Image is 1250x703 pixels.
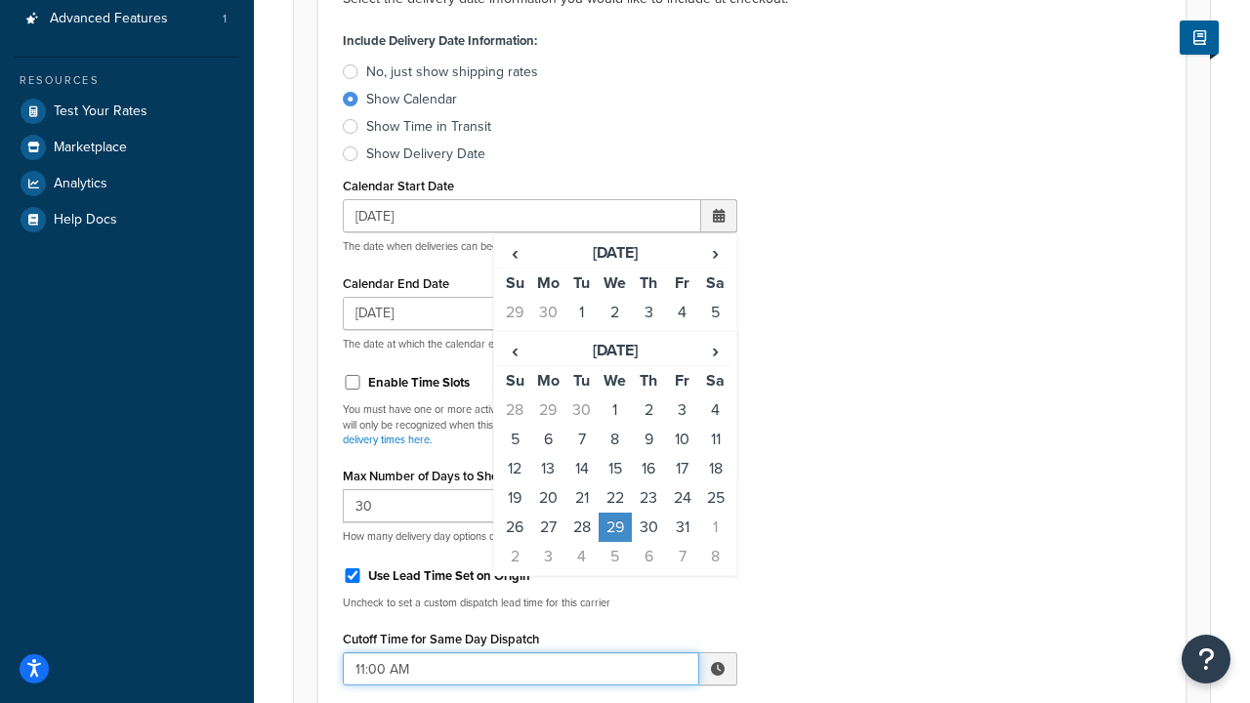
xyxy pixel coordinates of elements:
a: Analytics [15,166,239,201]
td: 13 [531,454,564,483]
td: 18 [699,454,732,483]
th: Fr [665,365,698,395]
td: 4 [565,542,599,571]
td: 22 [599,483,632,513]
span: Marketplace [54,140,127,156]
td: 3 [531,542,564,571]
td: 7 [665,542,698,571]
td: 28 [565,513,599,542]
th: Fr [665,269,698,299]
td: 29 [498,298,531,327]
td: 5 [498,425,531,454]
td: 10 [665,425,698,454]
td: 15 [599,454,632,483]
li: Advanced Features [15,1,239,37]
th: Su [498,269,531,299]
th: [DATE] [531,336,698,366]
div: No, just show shipping rates [366,62,538,82]
div: Show Delivery Date [366,145,485,164]
th: Mo [531,365,564,395]
td: 12 [498,454,531,483]
td: 8 [599,425,632,454]
td: 30 [632,513,665,542]
th: Mo [531,269,564,299]
li: Help Docs [15,202,239,237]
p: How many delivery day options do you wish to show the customer [343,529,737,544]
td: 27 [531,513,564,542]
th: Sa [699,365,732,395]
p: The date when deliveries can begin. Leave empty for all dates from [DATE] [343,239,737,254]
td: 2 [632,395,665,425]
span: Analytics [54,176,107,192]
th: We [599,365,632,395]
td: 1 [599,395,632,425]
td: 4 [665,298,698,327]
td: 23 [632,483,665,513]
label: Enable Time Slots [368,374,470,392]
td: 29 [531,395,564,425]
span: ‹ [499,239,530,267]
label: Include Delivery Date Information: [343,27,537,55]
label: Calendar End Date [343,276,449,291]
th: Th [632,365,665,395]
label: Use Lead Time Set on Origin [368,567,530,585]
td: 16 [632,454,665,483]
span: 1 [223,11,227,27]
th: Sa [699,269,732,299]
p: You must have one or more active Time Slots applied to this carrier. Time slot settings will only... [343,402,737,447]
th: We [599,269,632,299]
li: Marketplace [15,130,239,165]
td: 25 [699,483,732,513]
th: Su [498,365,531,395]
td: 30 [565,395,599,425]
td: 6 [632,542,665,571]
span: Test Your Rates [54,103,147,120]
td: 21 [565,483,599,513]
td: 26 [498,513,531,542]
div: Resources [15,72,239,89]
th: Th [632,269,665,299]
td: 17 [665,454,698,483]
td: 2 [599,298,632,327]
td: 9 [599,327,632,356]
td: 1 [699,513,732,542]
td: 3 [632,298,665,327]
a: Set available days and pickup or delivery times here. [343,417,716,447]
th: Tu [565,365,599,395]
td: 4 [699,395,732,425]
td: 1 [565,298,599,327]
label: Calendar Start Date [343,179,454,193]
td: 24 [665,483,698,513]
label: Max Number of Days to Show [343,469,508,483]
th: [DATE] [531,238,698,269]
td: 9 [632,425,665,454]
div: Show Calendar [366,90,457,109]
td: 19 [498,483,531,513]
label: Cutoff Time for Same Day Dispatch [343,632,539,646]
th: Tu [565,269,599,299]
td: 7 [565,425,599,454]
td: 8 [699,542,732,571]
a: Advanced Features1 [15,1,239,37]
td: 28 [498,395,531,425]
td: 12 [699,327,732,356]
td: 5 [599,542,632,571]
td: 31 [665,513,698,542]
td: 14 [565,454,599,483]
td: 7 [531,327,564,356]
button: Show Help Docs [1180,21,1219,55]
td: 8 [565,327,599,356]
div: Show Time in Transit [366,117,491,137]
a: Test Your Rates [15,94,239,129]
p: The date at which the calendar ends. Leave empty for all dates [343,337,737,351]
button: Open Resource Center [1182,635,1230,683]
td: 30 [531,298,564,327]
td: 11 [665,327,698,356]
td: 2 [498,542,531,571]
td: 29 [599,513,632,542]
span: › [700,239,731,267]
td: 3 [665,395,698,425]
td: 6 [531,425,564,454]
span: Help Docs [54,212,117,228]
